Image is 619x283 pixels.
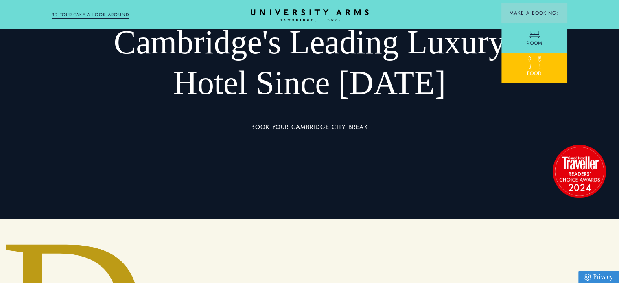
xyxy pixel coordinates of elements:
span: Food [527,70,542,77]
button: Make a BookingArrow icon [501,3,567,23]
h1: Cambridge's Leading Luxury Hotel Since [DATE] [103,22,516,103]
a: Room [501,23,567,53]
a: Privacy [578,271,619,283]
a: Food [501,53,567,83]
img: Arrow icon [556,12,559,15]
img: Privacy [584,274,591,281]
span: Room [527,39,542,47]
a: 3D TOUR:TAKE A LOOK AROUND [52,11,129,19]
img: image-2524eff8f0c5d55edbf694693304c4387916dea5-1501x1501-png [549,140,610,202]
span: Make a Booking [510,9,559,17]
a: BOOK YOUR CAMBRIDGE CITY BREAK [251,124,368,133]
a: Home [251,9,369,22]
